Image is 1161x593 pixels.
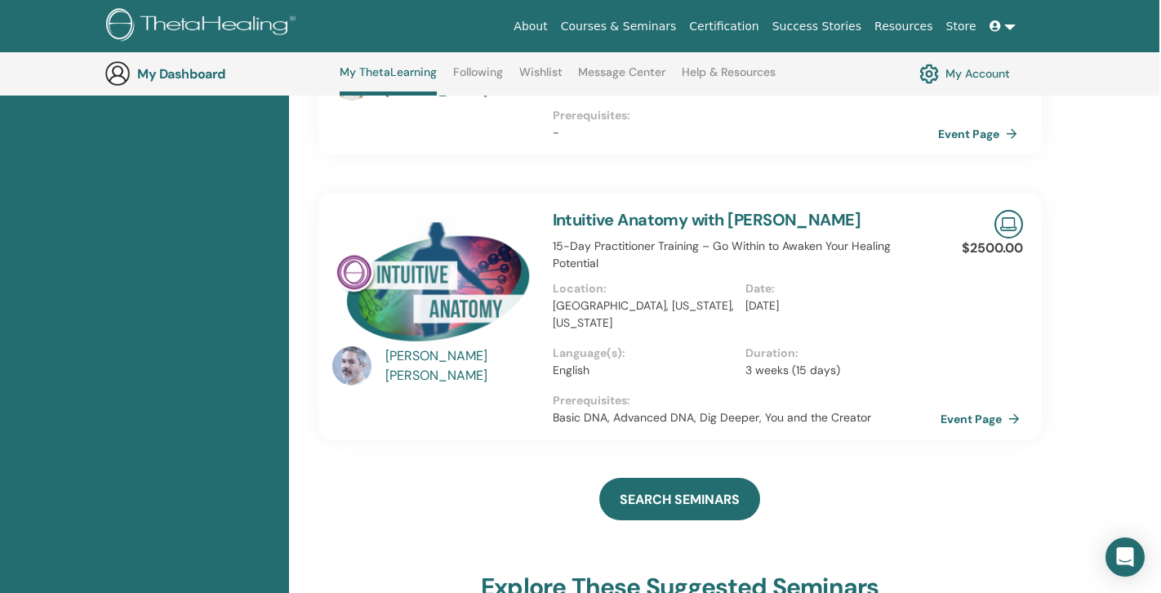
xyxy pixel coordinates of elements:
[766,11,868,42] a: Success Stories
[332,210,533,351] img: Intuitive Anatomy
[453,65,503,91] a: Following
[340,65,437,96] a: My ThetaLearning
[940,11,983,42] a: Store
[385,346,536,386] a: [PERSON_NAME] [PERSON_NAME]
[507,11,554,42] a: About
[745,280,928,297] p: Date :
[683,11,765,42] a: Certification
[745,362,928,379] p: 3 weeks (15 days)
[919,60,939,87] img: cog.svg
[554,11,683,42] a: Courses & Seminars
[553,280,736,297] p: Location :
[578,65,665,91] a: Message Center
[553,209,861,230] a: Intuitive Anatomy with [PERSON_NAME]
[599,478,760,520] a: SEARCH SEMINARS
[553,362,736,379] p: English
[553,345,736,362] p: Language(s) :
[941,407,1026,431] a: Event Page
[868,11,940,42] a: Resources
[105,60,131,87] img: generic-user-icon.jpg
[519,65,563,91] a: Wishlist
[620,491,740,508] span: SEARCH SEMINARS
[745,345,928,362] p: Duration :
[553,409,939,426] p: Basic DNA, Advanced DNA, Dig Deeper, You and the Creator
[919,60,1010,87] a: My Account
[106,8,301,45] img: logo.png
[938,122,1024,146] a: Event Page
[137,66,300,82] h3: My Dashboard
[553,297,736,332] p: [GEOGRAPHIC_DATA], [US_STATE], [US_STATE]
[745,297,928,314] p: [DATE]
[553,392,939,409] p: Prerequisites :
[962,239,1023,258] p: $2500.00
[1105,537,1145,577] div: Open Intercom Messenger
[682,65,776,91] a: Help & Resources
[553,107,939,124] p: Prerequisites :
[553,238,939,272] p: 15-Day Practitioner Training – Go Within to Awaken Your Healing Potential
[332,346,371,386] img: default.jpg
[994,210,1023,239] img: Live Online Seminar
[553,124,939,141] p: -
